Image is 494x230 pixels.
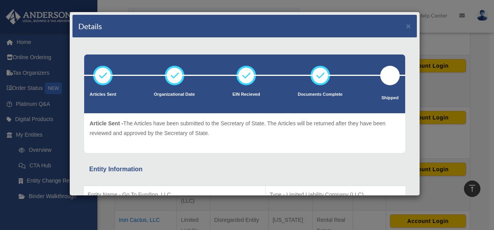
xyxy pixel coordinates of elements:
[90,119,400,138] p: The Articles have been submitted to the Secretary of State. The Articles will be returned after t...
[380,94,400,102] p: Shipped
[298,91,342,98] p: Documents Complete
[90,91,116,98] p: Articles Sent
[406,22,411,30] button: ×
[78,21,102,32] h4: Details
[89,164,400,175] div: Entity Information
[90,120,123,126] span: Article Sent -
[154,91,195,98] p: Organizational Date
[270,190,402,200] p: Type - Limited Liability Company (LLC)
[233,91,260,98] p: EIN Recieved
[88,190,261,200] p: Entity Name - Go To Funding, LLC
